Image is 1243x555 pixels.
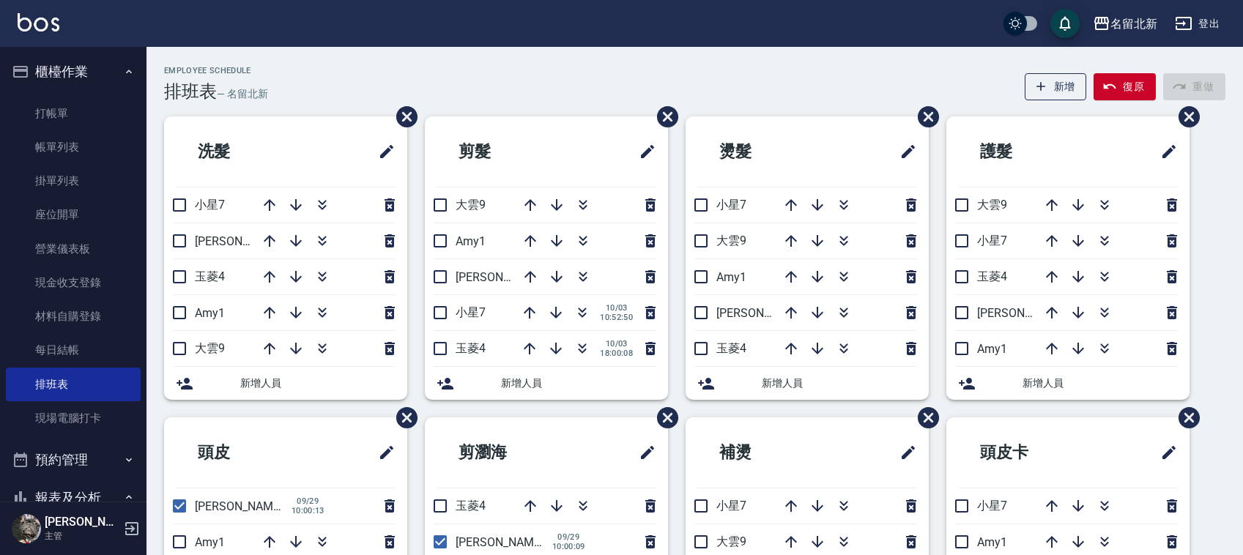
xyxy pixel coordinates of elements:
div: 新增人員 [425,367,668,400]
span: 10/03 [600,339,633,349]
button: 報表及分析 [6,479,141,517]
span: 大雲9 [716,234,746,247]
button: 登出 [1169,10,1225,37]
span: 新增人員 [240,376,396,391]
div: 新增人員 [686,367,929,400]
h2: 補燙 [697,426,832,479]
a: 座位開單 [6,198,141,231]
a: 現場電腦打卡 [6,401,141,435]
span: 刪除班表 [385,396,420,439]
span: 修改班表的標題 [369,134,396,169]
span: 修改班表的標題 [891,134,917,169]
span: 小星7 [716,499,746,513]
span: 修改班表的標題 [1151,435,1178,470]
button: 復原 [1094,73,1156,100]
span: 玉菱4 [977,269,1007,283]
a: 排班表 [6,368,141,401]
h2: 頭皮 [176,426,311,479]
span: 09/29 [292,496,324,506]
span: 10:00:13 [292,506,324,515]
a: 材料自購登錄 [6,299,141,333]
span: Amy1 [716,270,746,284]
span: 10/03 [600,303,633,313]
span: 新增人員 [501,376,656,391]
span: 小星7 [456,305,486,319]
span: 刪除班表 [907,396,941,439]
span: 修改班表的標題 [630,134,656,169]
h2: Employee Schedule [164,66,268,75]
span: 刪除班表 [1168,396,1202,439]
h5: [PERSON_NAME] [45,515,119,529]
span: Amy1 [456,234,486,248]
span: 修改班表的標題 [630,435,656,470]
a: 營業儀表板 [6,232,141,266]
h6: — 名留北新 [217,86,268,102]
div: 新增人員 [946,367,1190,400]
button: 櫃檯作業 [6,53,141,91]
a: 現金收支登錄 [6,266,141,299]
span: 大雲9 [456,198,486,212]
span: 18:00:08 [600,349,633,358]
span: 修改班表的標題 [891,435,917,470]
span: Amy1 [977,342,1007,356]
button: 名留北新 [1087,9,1163,39]
span: 刪除班表 [385,95,420,138]
span: Amy1 [977,535,1007,549]
span: 小星7 [977,499,1007,513]
h3: 排班表 [164,81,217,102]
span: 刪除班表 [1168,95,1202,138]
span: 玉菱4 [456,499,486,513]
div: 名留北新 [1110,15,1157,33]
h2: 燙髮 [697,125,832,178]
span: 大雲9 [716,534,746,548]
a: 每日結帳 [6,333,141,367]
a: 帳單列表 [6,130,141,164]
button: save [1050,9,1080,38]
button: 預約管理 [6,441,141,479]
span: 大雲9 [977,198,1007,212]
span: 刪除班表 [646,95,680,138]
span: Amy1 [195,535,225,549]
span: 小星7 [195,198,225,212]
span: 刪除班表 [907,95,941,138]
img: Logo [18,13,59,31]
span: 玉菱4 [456,341,486,355]
span: [PERSON_NAME]2 [456,270,550,284]
span: 刪除班表 [646,396,680,439]
a: 掛單列表 [6,164,141,198]
span: 新增人員 [762,376,917,391]
img: Person [12,514,41,543]
span: 修改班表的標題 [1151,134,1178,169]
span: 大雲9 [195,341,225,355]
span: 玉菱4 [716,341,746,355]
span: [PERSON_NAME]2 [195,234,289,248]
span: Amy1 [195,306,225,320]
span: 10:00:09 [552,542,585,551]
button: 新增 [1025,73,1087,100]
span: [PERSON_NAME]2 [716,306,811,320]
span: 修改班表的標題 [369,435,396,470]
span: 小星7 [716,198,746,212]
a: 打帳單 [6,97,141,130]
h2: 剪瀏海 [437,426,579,479]
div: 新增人員 [164,367,407,400]
span: 09/29 [552,532,585,542]
span: [PERSON_NAME]2 [195,499,289,513]
h2: 護髮 [958,125,1093,178]
span: 小星7 [977,234,1007,247]
h2: 洗髮 [176,125,311,178]
h2: 頭皮卡 [958,426,1101,479]
span: 新增人員 [1023,376,1178,391]
h2: 剪髮 [437,125,571,178]
span: [PERSON_NAME]2 [977,306,1072,320]
p: 主管 [45,529,119,543]
span: 玉菱4 [195,269,225,283]
span: [PERSON_NAME]2 [456,535,550,549]
span: 10:52:50 [600,313,633,322]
